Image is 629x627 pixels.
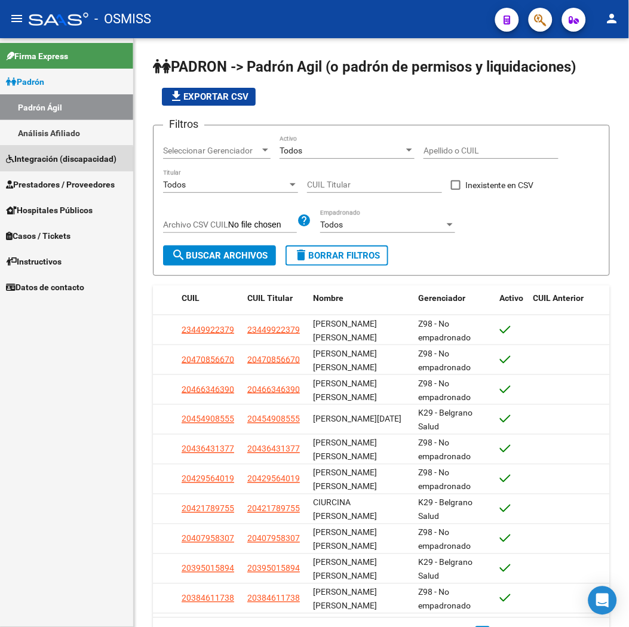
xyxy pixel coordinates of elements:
span: 20421789755 [182,504,234,514]
span: Casos / Tickets [6,229,70,242]
span: [PERSON_NAME] [PERSON_NAME] [313,558,377,581]
mat-icon: person [605,11,619,26]
h3: Filtros [163,116,204,133]
span: CUIL Anterior [533,293,584,303]
mat-icon: menu [10,11,24,26]
span: Padrón [6,75,44,88]
span: Buscar Archivos [171,250,268,261]
span: Archivo CSV CUIL [163,220,228,229]
span: [PERSON_NAME] [PERSON_NAME] [313,349,377,372]
button: Borrar Filtros [286,245,388,266]
span: CUIL Titular [247,293,293,303]
span: Integración (discapacidad) [6,152,116,165]
mat-icon: delete [294,248,308,262]
span: 20407958307 [247,534,300,543]
span: 20384611738 [182,594,234,603]
datatable-header-cell: CUIL [177,285,243,311]
span: Z98 - No empadronado [418,588,471,611]
span: 20429564019 [182,474,234,484]
span: [PERSON_NAME] [PERSON_NAME] [313,379,377,402]
datatable-header-cell: CUIL Titular [243,285,308,311]
datatable-header-cell: Activo [495,285,529,311]
span: PADRON -> Padrón Agil (o padrón de permisos y liquidaciones) [153,59,576,75]
span: 20395015894 [182,564,234,573]
datatable-header-cell: Gerenciador [413,285,495,311]
span: - OSMISS [94,6,151,32]
div: Open Intercom Messenger [588,586,617,615]
span: Z98 - No empadronado [418,528,471,551]
span: Todos [320,220,343,229]
span: 20395015894 [247,564,300,573]
span: 20454908555 [247,414,300,424]
span: 20384611738 [247,594,300,603]
span: Z98 - No empadronado [418,468,471,491]
span: 23449922379 [247,325,300,334]
span: 20436431377 [247,444,300,454]
datatable-header-cell: Nombre [308,285,413,311]
span: 20429564019 [247,474,300,484]
span: Prestadores / Proveedores [6,178,115,191]
span: Instructivos [6,255,62,268]
span: Datos de contacto [6,281,84,294]
button: Exportar CSV [162,88,256,106]
button: Buscar Archivos [163,245,276,266]
span: Firma Express [6,50,68,63]
span: 20436431377 [182,444,234,454]
span: CIURCINA [PERSON_NAME] [313,498,377,521]
span: K29 - Belgrano Salud [418,498,472,521]
span: 20454908555 [182,414,234,424]
mat-icon: file_download [169,89,183,103]
span: K29 - Belgrano Salud [418,558,472,581]
span: [PERSON_NAME] [PERSON_NAME] [313,319,377,342]
span: [PERSON_NAME] [PERSON_NAME] [313,588,377,611]
span: Z98 - No empadronado [418,438,471,462]
span: 20421789755 [247,504,300,514]
span: [PERSON_NAME] [PERSON_NAME] [313,438,377,462]
span: Todos [163,180,186,189]
span: 20407958307 [182,534,234,543]
span: [PERSON_NAME] [PERSON_NAME] [313,528,377,551]
datatable-header-cell: CUIL Anterior [529,285,610,311]
span: [PERSON_NAME][DATE] [313,414,401,424]
input: Archivo CSV CUIL [228,220,297,230]
span: [PERSON_NAME] [PERSON_NAME] [313,468,377,491]
span: 20466346390 [247,385,300,394]
span: Hospitales Públicos [6,204,93,217]
span: Z98 - No empadronado [418,379,471,402]
span: Borrar Filtros [294,250,380,261]
span: Z98 - No empadronado [418,349,471,372]
mat-icon: help [297,213,311,228]
span: Activo [500,293,524,303]
span: Z98 - No empadronado [418,319,471,342]
span: Nombre [313,293,343,303]
span: Exportar CSV [169,91,248,102]
span: Gerenciador [418,293,465,303]
span: 20470856670 [182,355,234,364]
span: 20470856670 [247,355,300,364]
span: Seleccionar Gerenciador [163,146,260,156]
span: Inexistente en CSV [465,178,534,192]
span: 20466346390 [182,385,234,394]
mat-icon: search [171,248,186,262]
span: CUIL [182,293,200,303]
span: 23449922379 [182,325,234,334]
span: K29 - Belgrano Salud [418,408,472,432]
span: Todos [280,146,302,155]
